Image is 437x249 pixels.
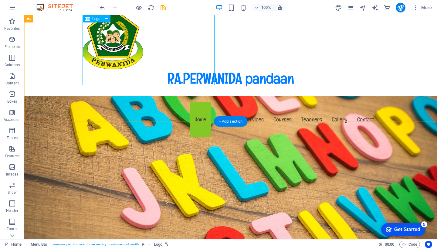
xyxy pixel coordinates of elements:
p: Columns [5,63,20,67]
span: . menu-wrapper .border-color-secondary .preset-menu-v2-smiile [50,241,139,248]
button: Click here to leave preview mode and continue editing [135,4,142,11]
i: Design (Ctrl+Alt+Y) [335,4,342,11]
button: text_generator [371,4,379,11]
button: commerce [384,4,391,11]
i: Publish [397,4,404,11]
h6: 100% [261,4,271,11]
div: 5 [45,1,51,7]
button: 100% [252,4,274,11]
p: Accordion [4,117,21,122]
p: Boxes [7,99,17,104]
span: 00 00 [385,241,394,248]
i: AI Writer [371,4,378,11]
p: Slider [8,190,17,195]
span: : [389,242,390,247]
p: Tables [7,135,18,140]
span: Code [402,241,417,248]
i: Pages (Ctrl+Alt+S) [347,4,354,11]
div: Get Started 5 items remaining, 0% complete [5,3,49,16]
i: Navigator [359,4,366,11]
button: More [410,3,434,12]
span: Logo [154,241,162,248]
p: Content [5,81,19,86]
nav: breadcrumb [31,241,168,248]
button: reload [147,4,154,11]
p: Features [5,154,19,159]
button: Code [399,241,420,248]
i: Undo: Change image caption (Ctrl+Z) [99,4,106,11]
i: On resize automatically adjust zoom level to fit chosen device. [277,5,283,10]
i: Reload page [147,4,154,11]
button: navigator [359,4,367,11]
p: Images [6,172,19,177]
button: design [335,4,342,11]
button: publish [396,3,405,12]
p: Elements [5,44,20,49]
button: save [159,4,167,11]
i: This element is a customizable preset [142,243,144,246]
button: Usercentrics [425,241,432,248]
span: More [413,5,432,11]
a: Click to cancel selection. Double-click to open Pages [5,241,22,248]
span: Logo [92,17,100,21]
p: Favorites [4,26,20,31]
button: pages [347,4,354,11]
i: Commerce [384,4,391,11]
button: undo [99,4,106,11]
i: Save (Ctrl+S) [160,4,167,11]
img: Editor Logo [35,4,80,11]
p: Footer [7,227,18,231]
div: Get Started [18,7,44,12]
h6: Session time [378,241,395,248]
p: Header [6,208,18,213]
span: Click to select. Double-click to edit [31,241,48,248]
div: + Add section [214,116,248,127]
